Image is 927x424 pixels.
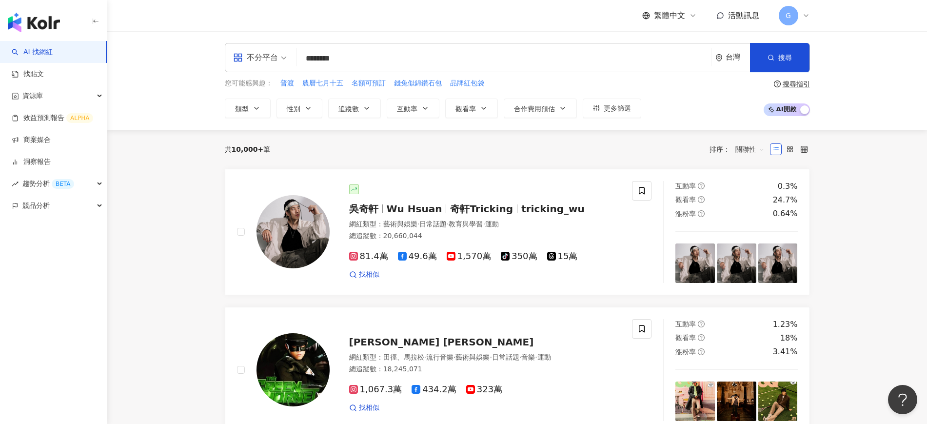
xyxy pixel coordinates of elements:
span: 田徑、馬拉松 [383,353,424,361]
span: · [417,220,419,228]
span: rise [12,181,19,187]
span: question-circle [698,196,705,203]
span: appstore [233,53,243,62]
button: 品牌紅包袋 [450,78,485,89]
span: 繁體中文 [654,10,685,21]
span: [PERSON_NAME] [PERSON_NAME] [349,336,534,348]
button: 性別 [276,99,322,118]
span: 日常話題 [419,220,447,228]
span: 藝術與娛樂 [383,220,417,228]
span: question-circle [698,210,705,217]
a: searchAI 找網紅 [12,47,53,57]
img: KOL Avatar [256,195,330,268]
a: 商案媒合 [12,135,51,145]
span: 觀看率 [675,196,696,203]
span: 觀看率 [675,334,696,342]
span: 趨勢分析 [22,173,74,195]
button: 互動率 [387,99,439,118]
span: · [424,353,426,361]
a: 洞察報告 [12,157,51,167]
span: 1,570萬 [447,251,492,262]
span: 15萬 [547,251,578,262]
span: · [535,353,537,361]
span: 關聯性 [735,141,765,157]
span: 日常話題 [492,353,519,361]
span: question-circle [774,81,781,87]
div: 搜尋指引 [783,80,810,88]
div: 網紅類型 ： [349,220,621,229]
span: 農曆七月十五 [302,79,343,88]
button: 合作費用預估 [504,99,577,118]
button: 更多篩選 [583,99,641,118]
button: 追蹤數 [328,99,381,118]
span: question-circle [698,182,705,189]
span: 性別 [287,105,300,113]
span: 觀看率 [455,105,476,113]
span: 323萬 [466,384,502,395]
div: 不分平台 [233,50,278,65]
div: 台灣 [726,53,750,61]
img: post-image [758,243,798,283]
span: Wu Hsuan [387,203,442,215]
a: 找相似 [349,270,379,280]
span: 音樂 [521,353,535,361]
span: question-circle [698,321,705,327]
button: 觀看率 [445,99,498,118]
span: 漲粉率 [675,210,696,218]
button: 錢兔似錦鑽石包 [394,78,442,89]
span: 追蹤數 [338,105,359,113]
div: 排序： [710,141,770,157]
span: 您可能感興趣： [225,79,273,88]
span: 互動率 [397,105,417,113]
span: 運動 [485,220,499,228]
span: · [483,220,485,228]
div: 共 筆 [225,145,271,153]
img: KOL Avatar [256,333,330,406]
img: post-image [675,382,715,421]
span: 類型 [235,105,249,113]
img: post-image [675,243,715,283]
span: · [490,353,492,361]
div: 0.3% [778,181,798,192]
span: · [447,220,449,228]
div: 24.7% [773,195,798,205]
span: · [519,353,521,361]
span: question-circle [698,334,705,341]
div: 18% [780,333,798,343]
span: 1,067.3萬 [349,384,402,395]
a: 找相似 [349,403,379,413]
span: 找相似 [359,403,379,413]
span: 奇軒Tricking [450,203,513,215]
img: post-image [758,382,798,421]
span: tricking_wu [521,203,585,215]
span: question-circle [698,348,705,355]
span: 更多篩選 [604,104,631,112]
img: post-image [717,243,756,283]
span: 10,000+ [232,145,264,153]
button: 搜尋 [750,43,809,72]
span: 品牌紅包袋 [450,79,484,88]
span: 名額可預訂 [352,79,386,88]
button: 名額可預訂 [351,78,386,89]
button: 農曆七月十五 [302,78,344,89]
span: 互動率 [675,182,696,190]
span: 互動率 [675,320,696,328]
span: 活動訊息 [728,11,759,20]
span: · [454,353,455,361]
a: KOL Avatar吳奇軒Wu Hsuan奇軒Trickingtricking_wu網紅類型：藝術與娛樂·日常話題·教育與學習·運動總追蹤數：20,660,04481.4萬49.6萬1,570萬... [225,169,810,295]
a: 找貼文 [12,69,44,79]
div: 1.23% [773,319,798,330]
span: environment [715,54,723,61]
span: G [786,10,791,21]
span: 藝術與娛樂 [455,353,490,361]
div: 總追蹤數 ： 20,660,044 [349,231,621,241]
span: 漲粉率 [675,348,696,356]
div: 總追蹤數 ： 18,245,071 [349,364,621,374]
div: 網紅類型 ： [349,353,621,363]
span: 搜尋 [778,54,792,61]
img: post-image [717,382,756,421]
span: 運動 [537,353,551,361]
span: 競品分析 [22,195,50,217]
span: 找相似 [359,270,379,280]
span: 434.2萬 [412,384,456,395]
